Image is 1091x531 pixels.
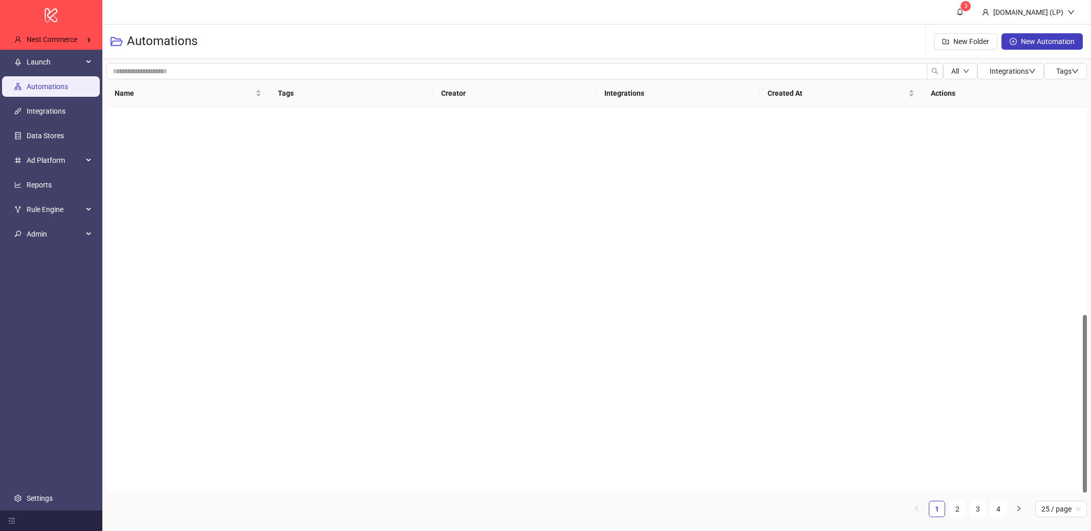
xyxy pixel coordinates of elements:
[127,33,198,50] h3: Automations
[1041,501,1081,517] span: 25 / page
[1016,505,1022,512] span: right
[1011,501,1027,517] li: Next Page
[931,68,939,75] span: search
[982,9,989,16] span: user
[27,35,77,44] span: Nest Commerce
[991,501,1006,517] a: 4
[1044,63,1087,79] button: Tagsdown
[111,35,123,48] span: folder-open
[1011,501,1027,517] button: right
[270,79,433,108] th: Tags
[14,230,21,238] span: key
[949,501,966,517] li: 2
[14,36,21,43] span: user
[990,67,1036,75] span: Integrations
[951,67,959,75] span: All
[27,82,68,91] a: Automations
[596,79,759,108] th: Integrations
[27,132,64,140] a: Data Stores
[27,52,83,72] span: Launch
[27,150,83,171] span: Ad Platform
[970,501,986,517] li: 3
[923,79,1087,108] th: Actions
[961,1,971,11] sup: 3
[908,501,925,517] button: left
[433,79,596,108] th: Creator
[1010,38,1017,45] span: plus-circle
[759,79,923,108] th: Created At
[908,501,925,517] li: Previous Page
[106,79,270,108] th: Name
[942,38,949,45] span: folder-add
[929,501,945,517] a: 1
[913,505,920,512] span: left
[970,501,986,517] a: 3
[953,37,989,46] span: New Folder
[768,88,906,99] span: Created At
[14,58,21,66] span: rocket
[963,68,969,74] span: down
[14,206,21,213] span: fork
[115,88,253,99] span: Name
[8,517,15,524] span: menu-fold
[1001,33,1083,50] button: New Automation
[1067,9,1075,16] span: down
[964,3,968,10] span: 3
[27,224,83,244] span: Admin
[950,501,965,517] a: 2
[1072,68,1079,75] span: down
[929,501,945,517] li: 1
[27,494,53,502] a: Settings
[943,63,977,79] button: Alldown
[27,199,83,220] span: Rule Engine
[14,157,21,164] span: number
[1035,501,1087,517] div: Page Size
[1029,68,1036,75] span: down
[956,8,964,15] span: bell
[989,7,1067,18] div: [DOMAIN_NAME] (LP)
[27,107,66,115] a: Integrations
[990,501,1007,517] li: 4
[27,181,52,189] a: Reports
[977,63,1044,79] button: Integrationsdown
[1021,37,1075,46] span: New Automation
[1056,67,1079,75] span: Tags
[934,33,997,50] button: New Folder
